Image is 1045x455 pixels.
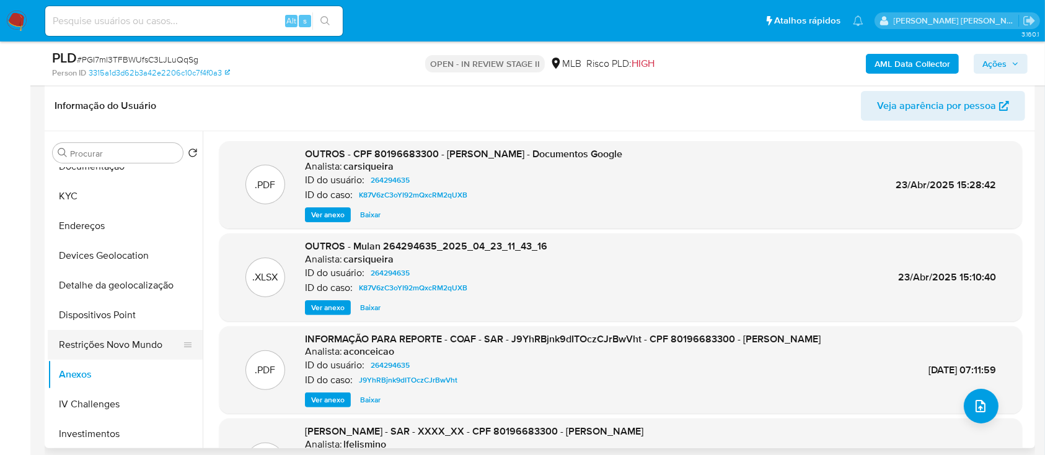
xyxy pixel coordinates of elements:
[48,181,203,211] button: KYC
[305,207,351,222] button: Ver anexo
[311,394,345,406] span: Ver anexo
[58,148,68,158] button: Procurar
[48,211,203,241] button: Endereços
[305,359,364,371] p: ID do usuário:
[48,389,203,419] button: IV Challenges
[305,253,342,266] p: Analista:
[343,160,394,173] h6: carsiqueira
[354,188,472,202] a: K87V6zC3oYI92mQxcRM2qUXB
[359,373,457,388] span: J9YhRBjnk9dITOczCJrBwVht
[964,389,999,423] button: upload-file
[253,271,278,284] p: .XLSX
[311,301,345,314] span: Ver anexo
[48,360,203,389] button: Anexos
[55,100,156,112] h1: Informação do Usuário
[305,189,353,201] p: ID do caso:
[52,67,86,79] b: Person ID
[305,147,622,161] span: OUTROS - CPF 80196683300 - [PERSON_NAME] - Documentos Google
[366,173,415,188] a: 264294635
[343,438,386,451] h6: lfelismino
[70,148,178,159] input: Procurar
[877,91,996,121] span: Veja aparência por pessoa
[928,363,996,377] span: [DATE] 07:11:59
[305,438,342,451] p: Analista:
[866,54,959,74] button: AML Data Collector
[354,373,462,388] a: J9YhRBjnk9dITOczCJrBwVht
[982,54,1007,74] span: Ações
[371,358,410,373] span: 264294635
[89,67,230,79] a: 3315a1d3d62b3a42e2206c10c7f4f0a3
[343,253,394,266] h6: carsiqueira
[371,173,410,188] span: 264294635
[898,270,996,284] span: 23/Abr/2025 15:10:40
[48,300,203,330] button: Dispositivos Point
[359,280,467,295] span: K87V6zC3oYI92mQxcRM2qUXB
[188,148,198,162] button: Retornar ao pedido padrão
[305,239,547,253] span: OUTROS - Mulan 264294635_2025_04_23_11_43_16
[305,345,342,358] p: Analista:
[354,280,472,295] a: K87V6zC3oYI92mQxcRM2qUXB
[632,56,655,71] span: HIGH
[896,178,996,192] span: 23/Abr/2025 15:28:42
[359,188,467,202] span: K87V6zC3oYI92mQxcRM2qUXB
[354,300,387,315] button: Baixar
[305,392,351,407] button: Ver anexo
[305,424,643,438] span: [PERSON_NAME] - SAR - XXXX_XX - CPF 80196683300 - [PERSON_NAME]
[305,374,353,386] p: ID do caso:
[305,174,364,186] p: ID do usuário:
[974,54,1028,74] button: Ações
[48,330,193,360] button: Restrições Novo Mundo
[305,332,821,346] span: INFORMAÇÃO PARA REPORTE - COAF - SAR - J9YhRBjnk9dITOczCJrBwVht - CPF 80196683300 - [PERSON_NAME]
[311,209,345,221] span: Ver anexo
[425,55,545,72] p: OPEN - IN REVIEW STAGE II
[52,48,77,67] b: PLD
[286,15,296,27] span: Alt
[894,15,1019,27] p: alessandra.barbosa@mercadopago.com
[305,267,364,279] p: ID do usuário:
[312,12,338,30] button: search-icon
[853,15,863,26] a: Notificações
[371,266,410,280] span: 264294635
[45,13,343,29] input: Pesquise usuários ou casos...
[48,271,203,300] button: Detalhe da geolocalização
[550,57,581,71] div: MLB
[305,300,351,315] button: Ver anexo
[255,363,276,377] p: .PDF
[774,14,840,27] span: Atalhos rápidos
[354,207,387,222] button: Baixar
[1021,29,1039,39] span: 3.160.1
[360,209,381,221] span: Baixar
[48,419,203,449] button: Investimentos
[303,15,307,27] span: s
[77,53,198,66] span: # PGI7ml3TFBWUfsC3LJLuQqSg
[360,301,381,314] span: Baixar
[305,282,353,294] p: ID do caso:
[586,57,655,71] span: Risco PLD:
[360,394,381,406] span: Baixar
[861,91,1025,121] button: Veja aparência por pessoa
[255,178,276,192] p: .PDF
[343,345,394,358] h6: aconceicao
[48,241,203,271] button: Devices Geolocation
[366,358,415,373] a: 264294635
[875,54,950,74] b: AML Data Collector
[1023,14,1036,27] a: Sair
[305,160,342,173] p: Analista:
[354,392,387,407] button: Baixar
[366,266,415,280] a: 264294635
